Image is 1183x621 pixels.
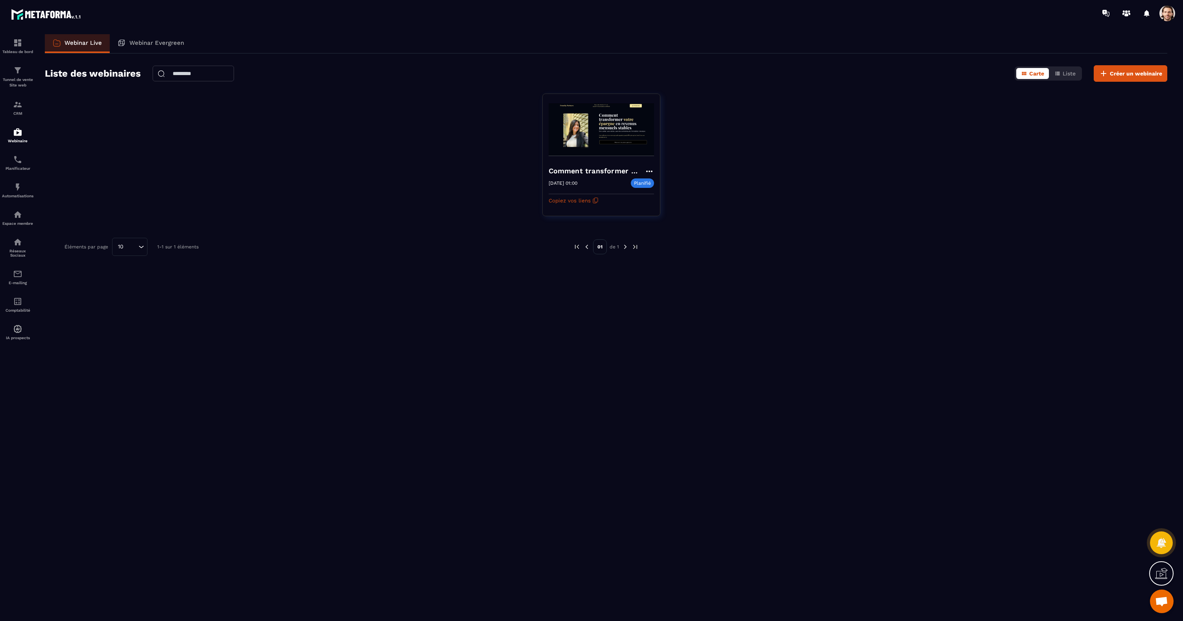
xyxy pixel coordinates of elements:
[45,66,141,81] h2: Liste des webinaires
[13,210,22,219] img: automations
[549,194,599,207] button: Copiez vos liens
[583,243,590,250] img: prev
[549,180,577,186] p: [DATE] 01:00
[2,249,33,257] p: Réseaux Sociaux
[1063,70,1076,77] span: Liste
[126,243,136,251] input: Search for option
[13,324,22,334] img: automations
[2,121,33,149] a: automationsautomationsWebinaire
[11,7,82,21] img: logo
[13,100,22,109] img: formation
[2,166,33,171] p: Planificateur
[13,297,22,306] img: accountant
[64,244,108,250] p: Éléments par page
[1050,68,1080,79] button: Liste
[549,100,654,160] img: webinar-background
[1094,65,1167,82] button: Créer un webinaire
[1016,68,1049,79] button: Carte
[632,243,639,250] img: next
[64,39,102,46] p: Webinar Live
[622,243,629,250] img: next
[129,39,184,46] p: Webinar Evergreen
[2,77,33,88] p: Tunnel de vente Site web
[1110,70,1162,77] span: Créer un webinaire
[2,149,33,176] a: schedulerschedulerPlanificateur
[13,182,22,192] img: automations
[2,291,33,318] a: accountantaccountantComptabilité
[1029,70,1044,77] span: Carte
[2,139,33,143] p: Webinaire
[2,194,33,198] p: Automatisations
[13,155,22,164] img: scheduler
[1150,590,1174,613] div: Mở cuộc trò chuyện
[549,165,645,176] h4: Comment transformer votre épargne en un revenus mensuels stables
[2,176,33,204] a: automationsautomationsAutomatisations
[115,243,126,251] span: 10
[631,178,654,188] p: Planifié
[13,127,22,137] img: automations
[2,94,33,121] a: formationformationCRM
[13,66,22,75] img: formation
[2,60,33,94] a: formationformationTunnel de vente Site web
[2,231,33,263] a: social-networksocial-networkRéseaux Sociaux
[13,237,22,247] img: social-network
[2,111,33,116] p: CRM
[157,244,199,250] p: 1-1 sur 1 éléments
[573,243,580,250] img: prev
[112,238,147,256] div: Search for option
[13,269,22,279] img: email
[2,221,33,226] p: Espace membre
[45,34,110,53] a: Webinar Live
[2,50,33,54] p: Tableau de bord
[2,263,33,291] a: emailemailE-mailing
[610,244,619,250] p: de 1
[13,38,22,48] img: formation
[2,308,33,312] p: Comptabilité
[2,204,33,231] a: automationsautomationsEspace membre
[2,336,33,340] p: IA prospects
[593,239,607,254] p: 01
[2,32,33,60] a: formationformationTableau de bord
[2,281,33,285] p: E-mailing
